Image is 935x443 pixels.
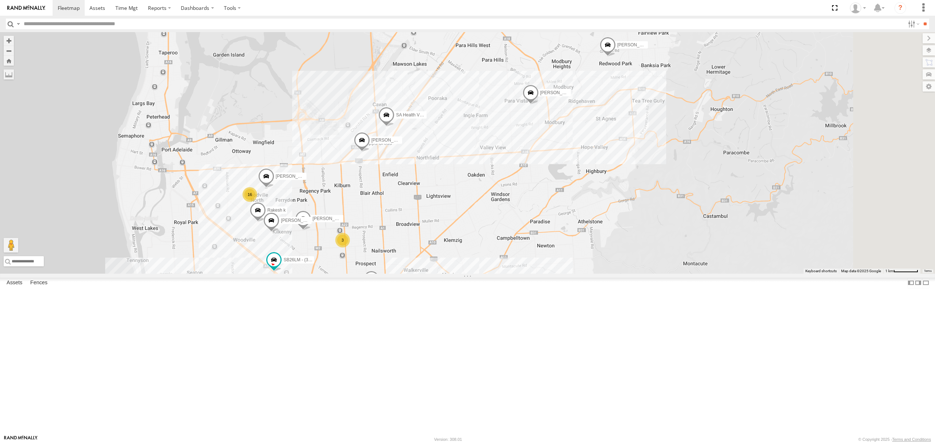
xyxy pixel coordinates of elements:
[923,81,935,92] label: Map Settings
[922,278,930,288] label: Hide Summary Table
[313,216,349,221] span: [PERSON_NAME]
[885,269,893,273] span: 1 km
[396,112,426,118] span: SA Health VDC
[4,36,14,46] button: Zoom in
[4,56,14,66] button: Zoom Home
[283,257,331,262] span: SB26LM - (3P HINO) R7
[892,437,931,442] a: Terms and Conditions
[434,437,462,442] div: Version: 308.01
[924,270,932,273] a: Terms (opens in new tab)
[907,278,915,288] label: Dock Summary Table to the Left
[894,2,906,14] i: ?
[4,69,14,80] label: Measure
[4,436,38,443] a: Visit our Website
[7,5,45,11] img: rand-logo.svg
[805,269,837,274] button: Keyboard shortcuts
[371,138,408,143] span: [PERSON_NAME]
[540,90,576,95] span: [PERSON_NAME]
[15,19,21,29] label: Search Query
[281,218,317,223] span: [PERSON_NAME]
[276,174,312,179] span: [PERSON_NAME]
[841,269,881,273] span: Map data ©2025 Google
[858,437,931,442] div: © Copyright 2025 -
[905,19,921,29] label: Search Filter Options
[915,278,922,288] label: Dock Summary Table to the Right
[617,42,653,47] span: [PERSON_NAME]
[27,278,51,288] label: Fences
[267,208,286,213] span: Rakesh k
[3,278,26,288] label: Assets
[4,238,18,253] button: Drag Pegman onto the map to open Street View
[847,3,869,14] div: Peter Lu
[243,187,257,202] div: 16
[4,46,14,56] button: Zoom out
[883,269,920,274] button: Map Scale: 1 km per 64 pixels
[335,233,350,247] div: 3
